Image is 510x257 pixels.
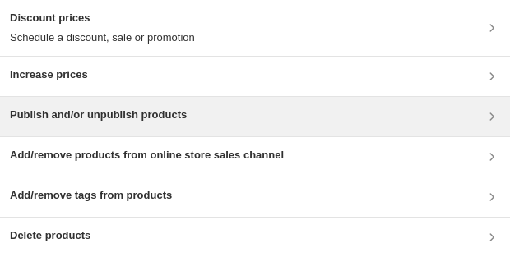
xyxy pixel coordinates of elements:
[10,227,90,244] h3: Delete products
[10,67,88,83] h3: Increase prices
[10,30,195,46] p: Schedule a discount, sale or promotion
[10,107,187,123] h3: Publish and/or unpublish products
[10,147,284,163] h3: Add/remove products from online store sales channel
[10,187,172,204] h3: Add/remove tags from products
[10,10,195,26] h3: Discount prices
